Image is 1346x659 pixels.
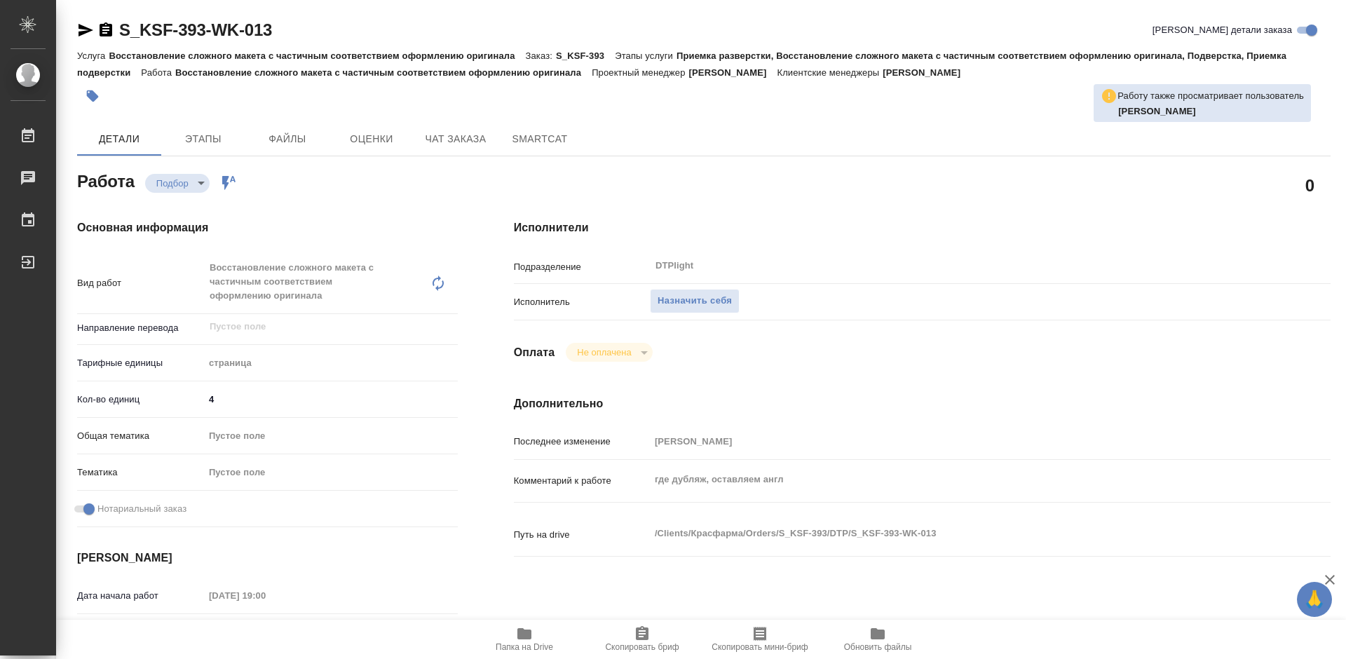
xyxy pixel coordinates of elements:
[650,522,1263,545] textarea: /Clients/Красфарма/Orders/S_KSF-393/DTP/S_KSF-393-WK-013
[204,461,458,484] div: Пустое поле
[170,130,237,148] span: Этапы
[556,50,615,61] p: S_KSF-393
[109,50,525,61] p: Восстановление сложного макета с частичным соответствием оформлению оригинала
[209,466,441,480] div: Пустое поле
[77,321,204,335] p: Направление перевода
[1118,104,1304,118] p: Гусельников Роман
[844,642,912,652] span: Обновить файлы
[204,389,458,409] input: ✎ Введи что-нибудь
[615,50,677,61] p: Этапы услуги
[119,20,272,39] a: S_KSF-393-WK-013
[583,620,701,659] button: Скопировать бриф
[514,295,650,309] p: Исполнитель
[777,67,883,78] p: Клиентские менеджеры
[77,589,204,603] p: Дата начала работ
[819,620,937,659] button: Обновить файлы
[208,318,425,335] input: Пустое поле
[883,67,971,78] p: [PERSON_NAME]
[204,424,458,448] div: Пустое поле
[514,395,1331,412] h4: Дополнительно
[514,435,650,449] p: Последнее изменение
[526,50,556,61] p: Заказ:
[496,642,553,652] span: Папка на Drive
[566,343,652,362] div: Подбор
[77,50,109,61] p: Услуга
[514,219,1331,236] h4: Исполнители
[514,260,650,274] p: Подразделение
[712,642,808,652] span: Скопировать мини-бриф
[77,466,204,480] p: Тематика
[573,346,635,358] button: Не оплачена
[77,22,94,39] button: Скопировать ссылку для ЯМессенджера
[605,642,679,652] span: Скопировать бриф
[86,130,153,148] span: Детали
[465,620,583,659] button: Папка на Drive
[175,67,592,78] p: Восстановление сложного макета с частичным соответствием оформлению оригинала
[338,130,405,148] span: Оценки
[152,177,193,189] button: Подбор
[1305,173,1314,197] h2: 0
[77,168,135,193] h2: Работа
[97,22,114,39] button: Скопировать ссылку
[506,130,573,148] span: SmartCat
[514,474,650,488] p: Комментарий к работе
[145,174,210,193] div: Подбор
[77,219,458,236] h4: Основная информация
[1153,23,1292,37] span: [PERSON_NAME] детали заказа
[422,130,489,148] span: Чат заказа
[1118,106,1196,116] b: [PERSON_NAME]
[204,585,327,606] input: Пустое поле
[514,344,555,361] h4: Оплата
[77,550,458,566] h4: [PERSON_NAME]
[650,468,1263,491] textarea: где дубляж, оставляем англ
[701,620,819,659] button: Скопировать мини-бриф
[254,130,321,148] span: Файлы
[658,293,732,309] span: Назначить себя
[1303,585,1326,614] span: 🙏
[514,528,650,542] p: Путь на drive
[97,502,186,516] span: Нотариальный заказ
[650,431,1263,451] input: Пустое поле
[204,351,458,375] div: страница
[77,81,108,111] button: Добавить тэг
[1117,89,1304,103] p: Работу также просматривает пользователь
[689,67,777,78] p: [PERSON_NAME]
[1297,582,1332,617] button: 🙏
[77,429,204,443] p: Общая тематика
[77,50,1286,78] p: Приемка разверстки, Восстановление сложного макета с частичным соответствием оформлению оригинала...
[77,276,204,290] p: Вид работ
[77,393,204,407] p: Кол-во единиц
[650,289,740,313] button: Назначить себя
[209,429,441,443] div: Пустое поле
[77,356,204,370] p: Тарифные единицы
[592,67,688,78] p: Проектный менеджер
[141,67,175,78] p: Работа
